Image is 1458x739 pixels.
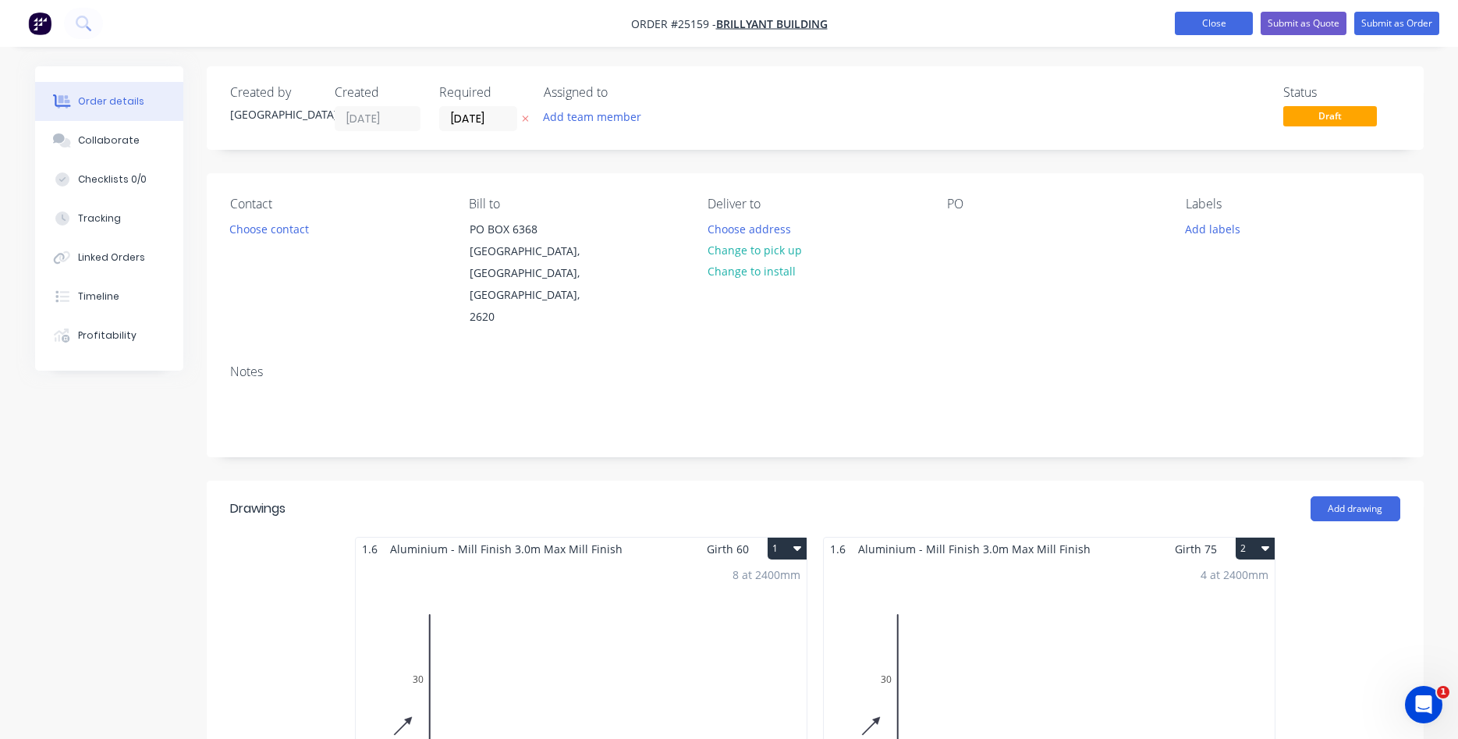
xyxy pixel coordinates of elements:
button: Collaborate [35,121,183,160]
div: Contact [230,197,444,211]
button: Submit as Quote [1261,12,1346,35]
button: 1 [768,538,807,560]
button: Change to install [699,261,803,282]
button: Add team member [544,106,650,127]
span: Order #25159 - [631,16,716,31]
button: Timeline [35,277,183,316]
div: Created by [230,85,316,100]
button: Profitability [35,316,183,355]
div: Created [335,85,420,100]
span: Aluminium - Mill Finish 3.0m Max Mill Finish [384,538,629,560]
div: Tracking [78,211,121,226]
div: Status [1283,85,1400,100]
span: 1.6 [824,538,852,560]
div: [GEOGRAPHIC_DATA] [230,106,316,123]
span: Draft [1283,106,1377,126]
button: Tracking [35,199,183,238]
button: Close [1175,12,1253,35]
a: BRILLYANT BUILDING [716,16,828,31]
div: Order details [78,94,144,108]
div: Checklists 0/0 [78,172,147,187]
span: Girth 60 [707,538,749,560]
div: Drawings [230,499,286,518]
div: Assigned to [544,85,700,100]
button: Change to pick up [699,240,810,261]
div: PO [947,197,1161,211]
button: Order details [35,82,183,121]
div: Bill to [469,197,683,211]
div: Notes [230,364,1400,379]
button: Add team member [534,106,649,127]
span: Aluminium - Mill Finish 3.0m Max Mill Finish [852,538,1097,560]
button: Checklists 0/0 [35,160,183,199]
button: Linked Orders [35,238,183,277]
button: 2 [1236,538,1275,560]
button: Add drawing [1311,496,1400,521]
div: Labels [1186,197,1399,211]
div: Timeline [78,290,119,304]
div: Linked Orders [78,250,145,265]
div: Required [439,85,525,100]
button: Add labels [1177,218,1249,239]
button: Submit as Order [1354,12,1439,35]
span: Girth 75 [1175,538,1217,560]
button: Choose address [699,218,799,239]
div: [GEOGRAPHIC_DATA], [GEOGRAPHIC_DATA], [GEOGRAPHIC_DATA], 2620 [470,240,599,328]
img: Factory [28,12,51,35]
div: Collaborate [78,133,140,147]
div: Profitability [78,329,137,343]
div: 4 at 2400mm [1201,567,1268,583]
div: PO BOX 6368 [470,219,599,240]
button: Choose contact [221,218,317,239]
iframe: Intercom live chat [1405,686,1442,723]
span: 1 [1437,686,1449,698]
div: PO BOX 6368[GEOGRAPHIC_DATA], [GEOGRAPHIC_DATA], [GEOGRAPHIC_DATA], 2620 [456,218,612,329]
div: Deliver to [708,197,921,211]
div: 8 at 2400mm [733,567,800,583]
span: 1.6 [356,538,384,560]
